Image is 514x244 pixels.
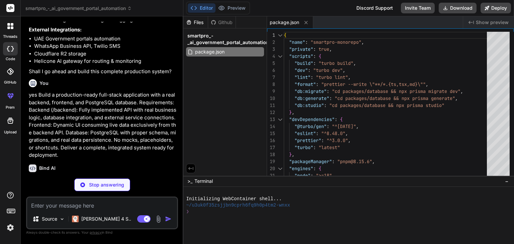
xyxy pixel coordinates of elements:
li: Helicone AI gateway for routing & monitoring [34,57,177,65]
div: Discord Support [352,3,397,13]
strong: External Integrations: [29,26,82,33]
span: { [284,32,286,38]
div: 19 [267,158,275,165]
div: 5 [267,60,275,67]
span: "prettier --write \"**/*.{ts,tsx,md}\"" [321,81,426,87]
span: "cd packages/database && npx prisma migrate dev" [332,88,460,94]
p: Shall I go ahead and build this complete production system? [29,68,177,76]
img: Claude 4 Sonnet [72,216,79,222]
span: : [311,172,313,178]
div: 17 [267,144,275,151]
span: , [345,130,348,136]
button: Download [439,3,477,13]
div: 20 [267,165,275,172]
button: Editor [188,3,216,13]
label: prem [6,105,15,110]
span: "dev" [294,67,308,73]
span: , [348,137,351,143]
span: , [343,67,345,73]
div: 15 [267,130,275,137]
span: >_ [187,178,192,185]
span: : [311,74,313,80]
div: 7 [267,74,275,81]
div: Click to collapse the range. [276,32,284,39]
img: attachment [155,215,162,223]
span: : [316,130,319,136]
span: "lint" [294,74,311,80]
span: ">=18" [316,172,332,178]
span: : [313,60,316,66]
span: "cd packages/database && npx prisma generate" [335,95,455,101]
h6: You [39,80,49,87]
span: "turbo lint" [316,74,348,80]
label: GitHub [4,80,16,85]
li: UAE Government portals automation [34,35,177,43]
div: 12 [267,109,275,116]
span: "packageManager" [289,158,332,164]
span: "scripts" [289,53,313,59]
div: 18 [267,151,275,158]
p: [PERSON_NAME] 4 S.. [81,216,131,222]
span: Show preview [476,19,509,26]
span: : [329,95,332,101]
span: } [289,151,292,157]
span: , [292,151,294,157]
span: "^8.48.0" [321,130,345,136]
span: , [426,81,428,87]
span: , [356,123,359,129]
span: "eslint" [294,130,316,136]
div: Files [183,19,208,26]
span: "db:migrate" [294,88,327,94]
p: yes Build a production-ready full-stack application with a real backend, frontend, and PostgreSQL... [29,91,177,159]
div: 2 [267,39,275,46]
span: , [292,109,294,115]
img: icon [165,216,172,222]
img: Pick Models [59,216,65,222]
div: 11 [267,102,275,109]
span: "turbo dev" [313,67,343,73]
span: "prettier" [294,137,321,143]
p: Always double-check its answers. Your in Bind [26,229,178,236]
div: 21 [267,172,275,179]
span: , [361,39,364,45]
div: 8 [267,81,275,88]
span: package.json [194,48,225,56]
div: 10 [267,95,275,102]
span: : [313,46,316,52]
li: Cloudflare R2 storage [34,50,177,58]
span: , [329,46,332,52]
span: , [455,95,458,101]
span: Initializing WebContainer shell... [186,196,281,202]
span: − [505,178,509,185]
span: : [313,53,316,59]
span: smartpro_-_ai_government_portal_automation [187,32,269,46]
label: threads [3,34,17,39]
span: , [460,88,463,94]
span: ~/u3uk0f35zsjjbn9cprh6fq9h0p4tm2-wnxx [186,202,290,209]
div: Github [208,19,236,26]
div: 9 [267,88,275,95]
span: : [327,123,329,129]
span: "build" [294,60,313,66]
span: "db:studio" [294,102,324,108]
span: package.json [270,19,299,26]
span: "name" [289,39,305,45]
div: 1 [267,32,275,39]
span: : [316,81,319,87]
span: "devDependencies" [289,116,335,122]
span: "pnpm@8.15.6" [337,158,372,164]
span: "@turbo/gen" [294,123,327,129]
span: : [332,158,335,164]
span: { [340,116,343,122]
label: Upload [4,129,17,135]
span: "turbo build" [319,60,353,66]
div: 14 [267,123,275,130]
div: Click to collapse the range. [276,165,284,172]
span: , [353,60,356,66]
span: : [335,116,337,122]
span: : [313,165,316,171]
span: : [313,144,316,150]
img: settings [5,222,16,233]
span: : [308,67,311,73]
li: WhatsApp Business API, Twilio SMS [34,42,177,50]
